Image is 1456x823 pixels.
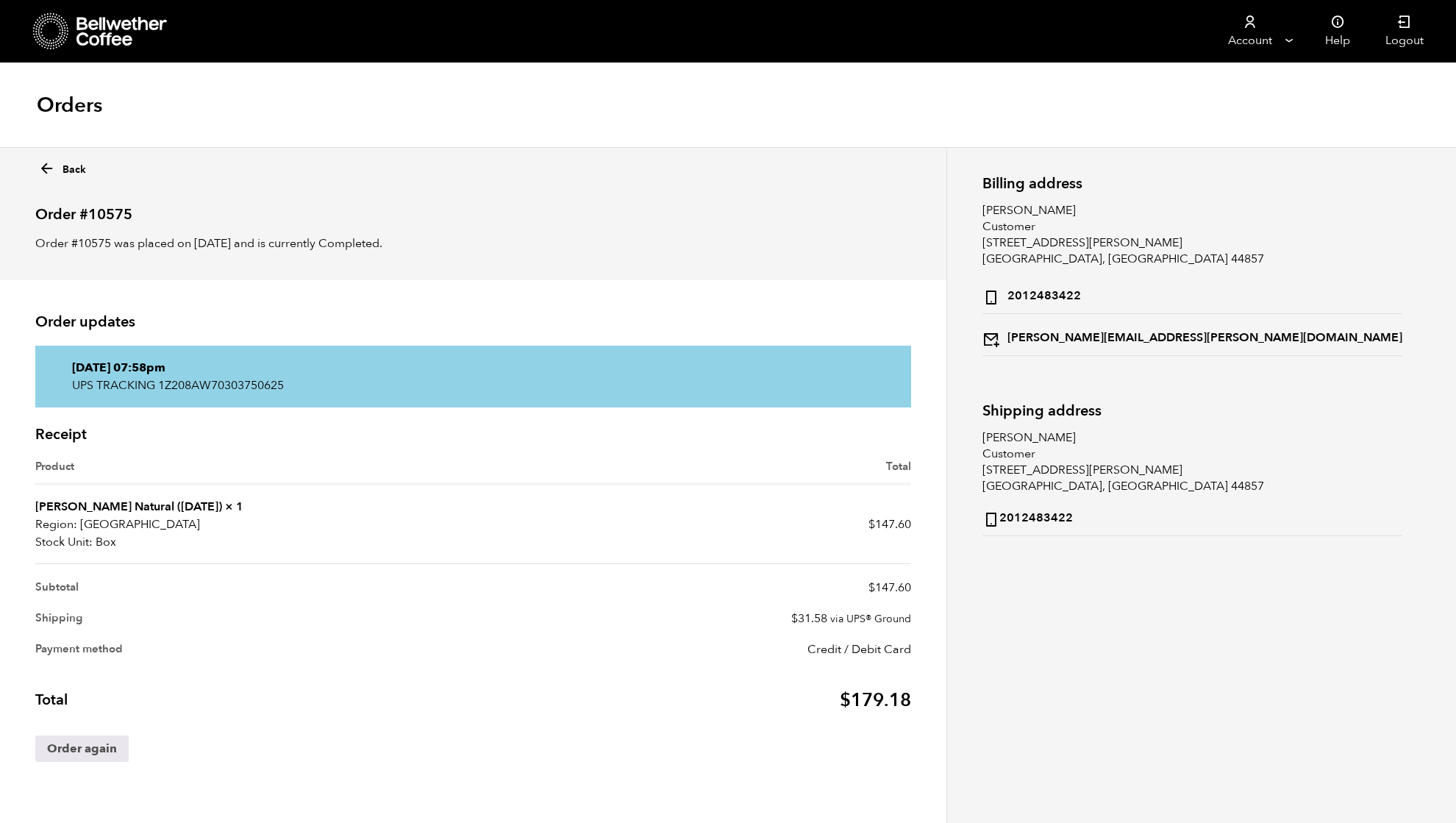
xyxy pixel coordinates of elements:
[72,377,874,394] p: UPS TRACKING 1Z208AW70303750625
[35,564,474,603] th: Subtotal
[982,430,1402,536] address: [PERSON_NAME] Customer [STREET_ADDRESS][PERSON_NAME] [GEOGRAPHIC_DATA], [GEOGRAPHIC_DATA] 44857
[840,688,911,713] span: 179.18
[35,634,474,665] th: Payment method
[225,499,243,515] strong: × 1
[35,235,911,252] p: Order #10575 was placed on [DATE] and is currently Completed.
[35,193,911,224] h2: Order #10575
[982,175,1402,192] h2: Billing address
[35,426,911,443] h2: Receipt
[72,359,874,377] p: [DATE] 07:58pm
[982,327,1402,348] strong: [PERSON_NAME][EMAIL_ADDRESS][PERSON_NAME][DOMAIN_NAME]
[982,402,1402,419] h2: Shipping address
[35,533,474,551] p: Box
[35,516,77,533] strong: Region:
[474,634,912,665] td: Credit / Debit Card
[38,156,86,177] a: Back
[868,580,875,596] span: $
[868,516,911,532] bdi: 147.60
[35,533,93,551] strong: Stock Unit:
[982,507,1073,528] strong: 2012483422
[868,516,875,532] span: $
[35,499,222,515] a: [PERSON_NAME] Natural ([DATE])
[35,603,474,634] th: Shipping
[35,313,911,331] h2: Order updates
[868,580,911,596] span: 147.60
[37,92,102,118] h1: Orders
[791,610,798,627] span: $
[35,665,474,722] th: Total
[35,516,474,533] p: [GEOGRAPHIC_DATA]
[840,688,851,713] span: $
[830,612,911,626] small: via UPS® Ground
[982,202,1402,356] address: [PERSON_NAME] Customer [STREET_ADDRESS][PERSON_NAME] [GEOGRAPHIC_DATA], [GEOGRAPHIC_DATA] 44857
[35,735,129,762] a: Order again
[474,458,912,485] th: Total
[35,458,474,485] th: Product
[982,285,1081,306] strong: 2012483422
[791,610,827,627] span: 31.58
